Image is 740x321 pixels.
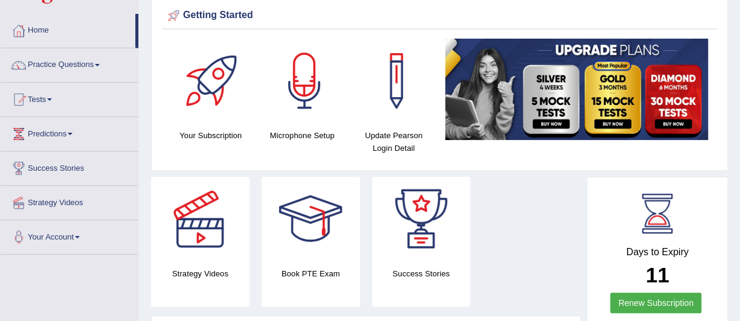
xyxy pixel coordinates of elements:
a: Tests [1,83,138,113]
b: 11 [646,263,669,287]
img: small5.jpg [445,39,708,140]
h4: Your Subscription [171,129,250,142]
a: Renew Subscription [610,293,701,313]
h4: Strategy Videos [151,267,249,280]
a: Strategy Videos [1,186,138,216]
h4: Microphone Setup [262,129,341,142]
h4: Days to Expiry [600,247,714,258]
a: Success Stories [1,151,138,182]
h4: Update Pearson Login Detail [354,129,433,154]
h4: Book PTE Exam [262,267,360,280]
a: Home [1,14,135,44]
a: Practice Questions [1,48,138,78]
a: Your Account [1,220,138,250]
div: Getting Started [165,7,714,25]
a: Predictions [1,117,138,147]
h4: Success Stories [372,267,471,280]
